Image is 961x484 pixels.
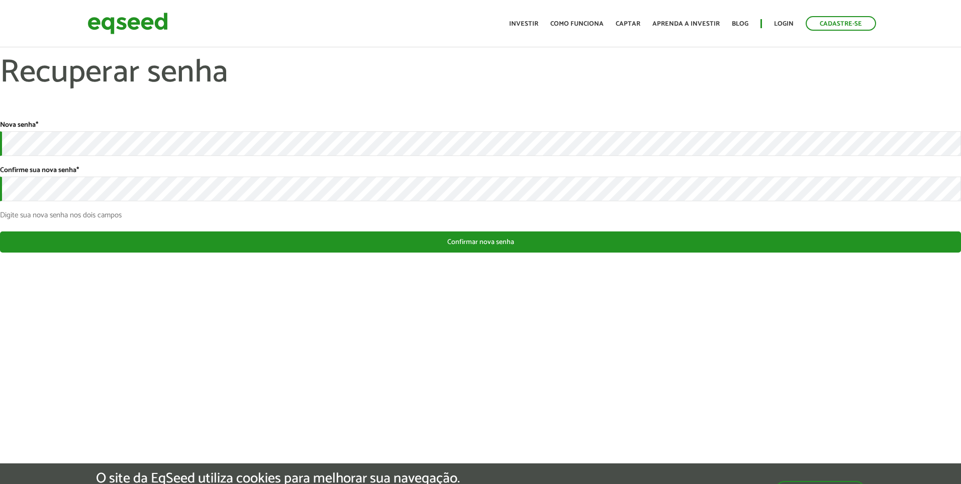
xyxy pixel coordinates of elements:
a: Investir [509,21,538,27]
a: Blog [732,21,748,27]
a: Como funciona [550,21,604,27]
span: Este campo é obrigatório. [76,165,79,176]
a: Captar [616,21,640,27]
a: Aprenda a investir [652,21,720,27]
span: Este campo é obrigatório. [36,119,38,131]
a: Login [774,21,794,27]
img: EqSeed [87,10,168,37]
a: Cadastre-se [806,16,876,31]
